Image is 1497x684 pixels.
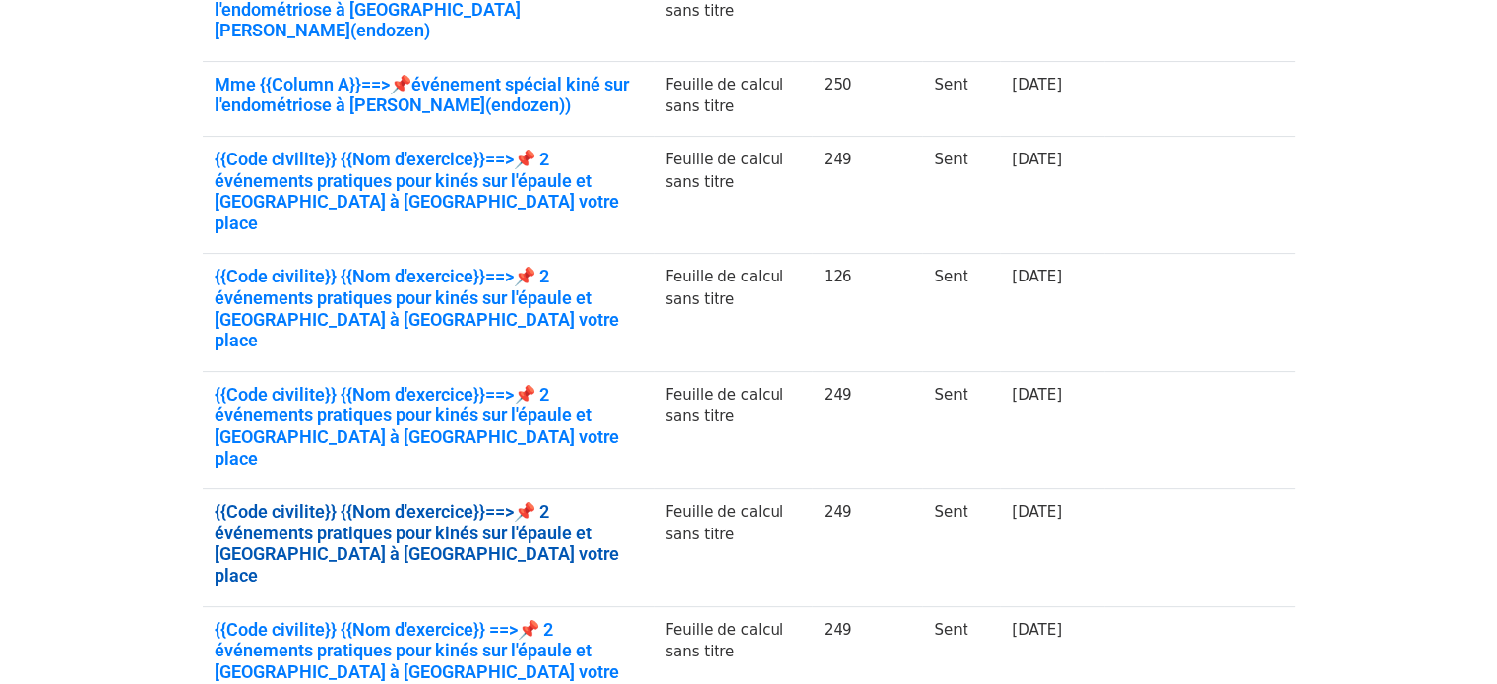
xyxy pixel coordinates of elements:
[812,489,923,606] td: 249
[215,384,643,468] a: {{Code civilite}} {{Nom d'exercice}}==>📌 2 événements pratiques pour kinés sur l'épaule et [GEOGR...
[922,371,1000,488] td: Sent
[215,501,643,586] a: {{Code civilite}} {{Nom d'exercice}}==>📌 2 événements pratiques pour kinés sur l'épaule et [GEOGR...
[922,254,1000,371] td: Sent
[654,489,812,606] td: Feuille de calcul sans titre
[654,61,812,136] td: Feuille de calcul sans titre
[1012,621,1062,639] a: [DATE]
[812,371,923,488] td: 249
[1012,268,1062,285] a: [DATE]
[654,254,812,371] td: Feuille de calcul sans titre
[1012,76,1062,93] a: [DATE]
[812,254,923,371] td: 126
[1012,386,1062,404] a: [DATE]
[654,137,812,254] td: Feuille de calcul sans titre
[1399,590,1497,684] iframe: Chat Widget
[1012,503,1062,521] a: [DATE]
[922,137,1000,254] td: Sent
[922,489,1000,606] td: Sent
[812,61,923,136] td: 250
[215,74,643,116] a: Mme {{Column A}}==>📌événement spécial kiné sur l'endométriose à [PERSON_NAME](endozen))
[654,371,812,488] td: Feuille de calcul sans titre
[215,266,643,350] a: {{Code civilite}} {{Nom d'exercice}}==>📌 2 événements pratiques pour kinés sur l'épaule et [GEOGR...
[215,149,643,233] a: {{Code civilite}} {{Nom d'exercice}}==>📌 2 événements pratiques pour kinés sur l'épaule et [GEOGR...
[1399,590,1497,684] div: Widget de chat
[922,61,1000,136] td: Sent
[812,137,923,254] td: 249
[1012,151,1062,168] a: [DATE]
